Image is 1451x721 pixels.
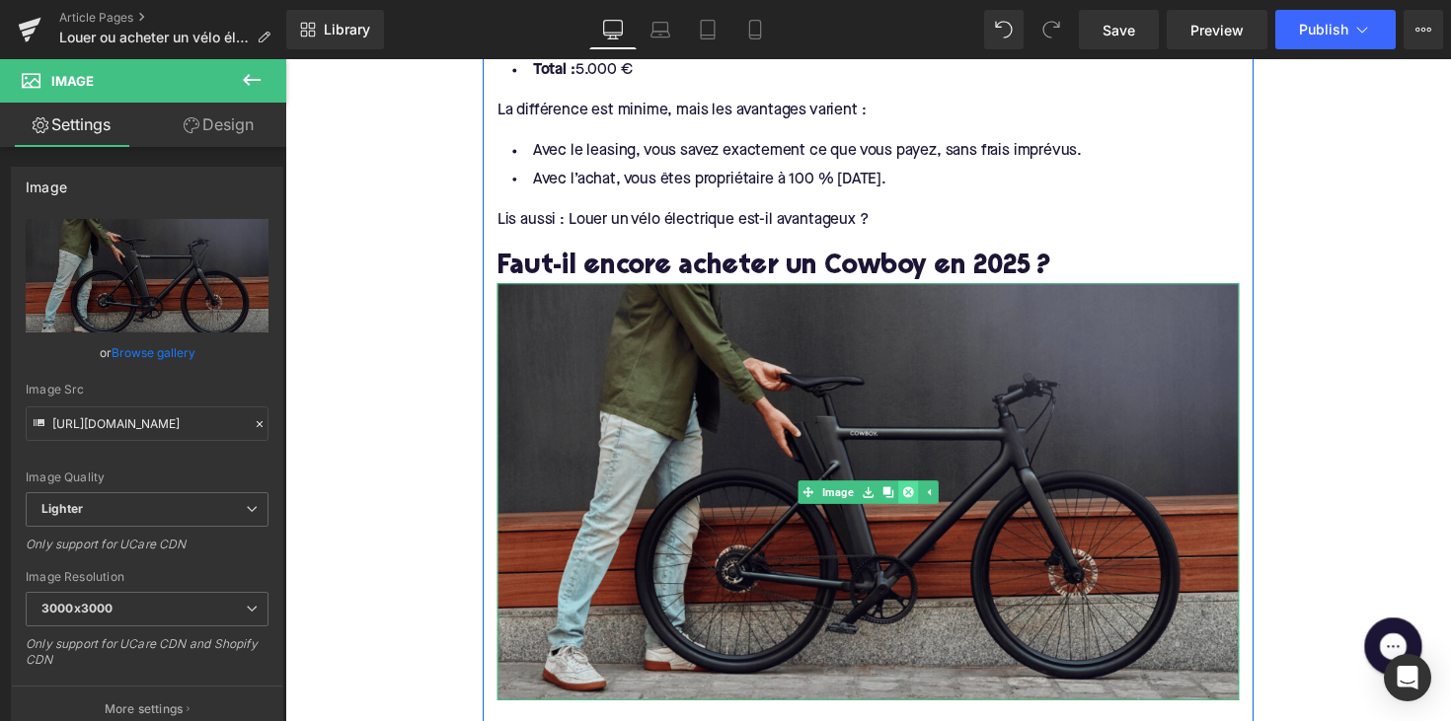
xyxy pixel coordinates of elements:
span: Image [51,73,94,89]
p: More settings [105,700,184,718]
span: Image [546,432,586,456]
div: Image Quality [26,470,268,484]
a: Design [147,103,290,147]
a: Clone Element [607,432,628,456]
strong: Total : [254,4,297,20]
a: Preview [1167,10,1267,49]
div: Only support for UCare CDN and Shopify CDN [26,636,268,681]
a: Tablet [684,10,731,49]
a: Mobile [731,10,779,49]
span: 5.000 € [254,4,356,20]
div: Lis aussi : Louer un vélo électrique est-il avantageux ? [217,154,977,176]
a: Laptop [637,10,684,49]
span: Louer ou acheter un vélo électrique : quelle option est faite pour vous ? [59,30,249,45]
a: New Library [286,10,384,49]
b: Lighter [41,501,83,516]
button: Publish [1275,10,1396,49]
span: Publish [1299,22,1348,37]
li: aimez le design minimaliste et la technologie connectée, [217,673,977,701]
input: Link [26,406,268,441]
div: Image [26,168,67,195]
a: Desktop [589,10,637,49]
div: Image Src [26,383,268,397]
a: Article Pages [59,10,286,26]
li: Avec le leasing, vous savez exactement ce que vous payez, sans frais imprévus. [217,81,977,109]
button: Undo [984,10,1024,49]
div: or [26,342,268,363]
a: Save element [586,432,607,456]
div: Only support for UCare CDN [26,537,268,565]
div: Image Resolution [26,570,268,584]
h2: Faut-il encore acheter un Cowboy en 2025 ? [217,199,977,230]
span: Library [324,21,370,38]
a: Browse gallery [112,335,195,370]
span: Preview [1190,20,1244,40]
a: Expand / Collapse [649,432,669,456]
a: Delete Element [628,432,649,456]
span: Save [1103,20,1135,40]
iframe: Gorgias live chat messenger [1096,565,1175,638]
button: More [1404,10,1443,49]
button: Redo [1031,10,1071,49]
li: Avec l’achat, vous êtes propriétaire à 100 % [DATE]. [217,109,977,138]
b: 3000x3000 [41,601,113,615]
div: Open Intercom Messenger [1384,654,1431,701]
div: La différence est minime, mais les avantages varient : [217,42,977,64]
